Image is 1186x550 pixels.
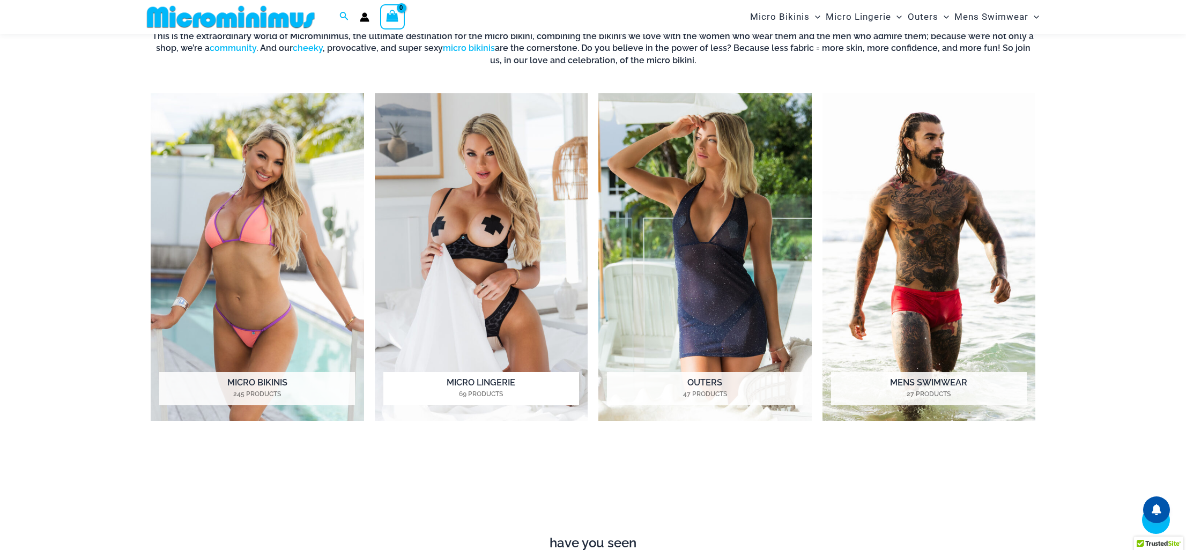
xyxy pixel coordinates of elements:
mark: 47 Products [607,389,803,399]
h2: Micro Lingerie [383,372,579,405]
a: Micro LingerieMenu ToggleMenu Toggle [823,3,905,31]
span: Mens Swimwear [954,3,1028,31]
a: Visit product category Outers [598,93,812,421]
a: Visit product category Mens Swimwear [822,93,1036,421]
span: Menu Toggle [938,3,949,31]
a: OutersMenu ToggleMenu Toggle [905,3,952,31]
img: MM SHOP LOGO FLAT [143,5,319,29]
a: Account icon link [360,12,369,22]
a: Micro BikinisMenu ToggleMenu Toggle [747,3,823,31]
img: Mens Swimwear [822,93,1036,421]
span: Menu Toggle [1028,3,1039,31]
iframe: TrustedSite Certified [151,449,1035,530]
span: Micro Bikinis [750,3,810,31]
span: Menu Toggle [891,3,902,31]
img: Micro Lingerie [375,93,588,421]
mark: 69 Products [383,389,579,399]
nav: Site Navigation [746,2,1043,32]
a: Visit product category Micro Lingerie [375,93,588,421]
img: Micro Bikinis [151,93,364,421]
h6: This is the extraordinary world of Microminimus, the ultimate destination for the micro bikini, c... [151,31,1035,66]
a: Mens SwimwearMenu ToggleMenu Toggle [952,3,1042,31]
h2: Micro Bikinis [159,372,355,405]
mark: 27 Products [831,389,1027,399]
a: Search icon link [339,10,349,24]
mark: 245 Products [159,389,355,399]
a: Visit product category Micro Bikinis [151,93,364,421]
a: micro bikinis [443,43,495,53]
a: View Shopping Cart, empty [380,4,405,29]
span: Menu Toggle [810,3,820,31]
h2: Outers [607,372,803,405]
img: Outers [598,93,812,421]
a: cheeky [293,43,323,53]
span: Outers [908,3,938,31]
span: Micro Lingerie [826,3,891,31]
h2: Mens Swimwear [831,372,1027,405]
a: community [210,43,256,53]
